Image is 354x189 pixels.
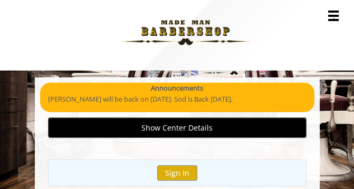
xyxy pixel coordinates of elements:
b: Announcements [151,83,203,94]
button: Show Center Details [48,117,307,138]
p: [PERSON_NAME] will be back on [DATE]. Sod is Back [DATE]. [48,94,307,105]
img: Made Man Barbershop logo [113,4,258,62]
button: Sign In [157,165,197,181]
button: menu toggle [328,11,339,21]
span: . [333,12,334,21]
